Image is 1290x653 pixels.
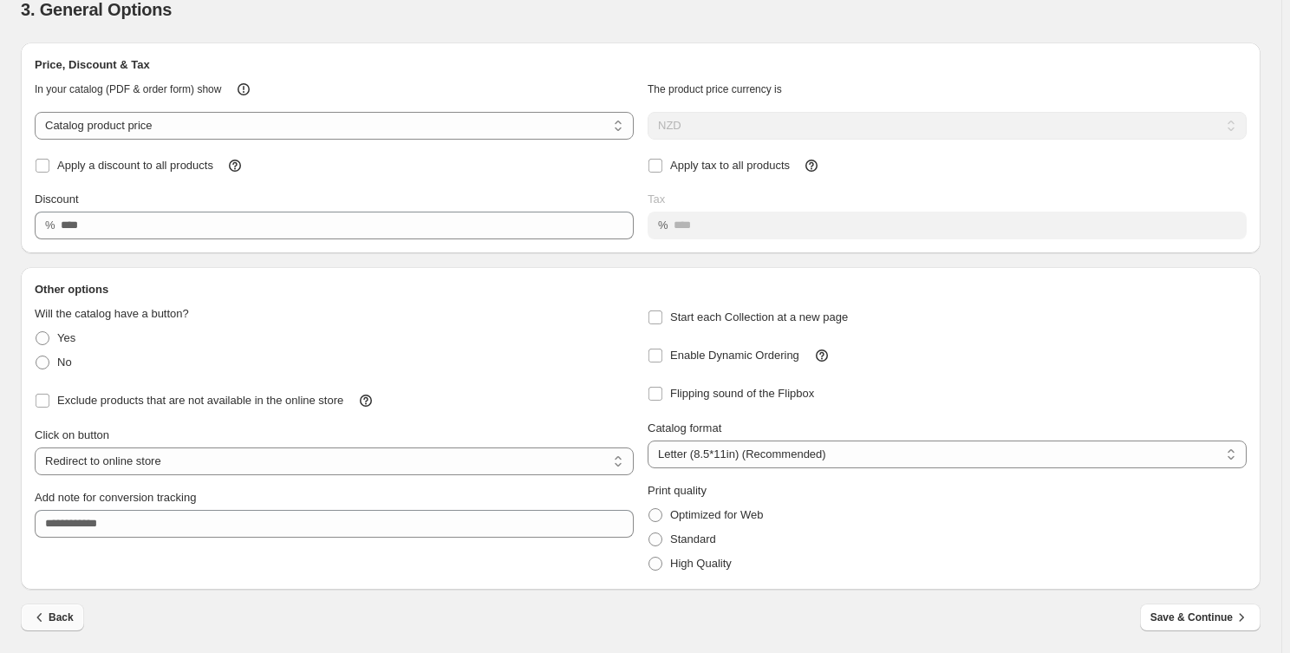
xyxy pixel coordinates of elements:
h2: Price, Discount & Tax [35,56,1247,74]
button: Back [21,604,84,631]
span: Apply a discount to all products [57,159,213,172]
span: Will the catalog have a button? [35,307,189,320]
span: Discount [35,193,79,206]
span: Tax [648,193,665,206]
span: Print quality [648,484,707,497]
span: Exclude products that are not available in the online store [57,394,343,407]
span: Save & Continue [1150,609,1250,626]
span: In your catalog (PDF & order form) show [35,83,221,95]
span: Start each Collection at a new page [670,310,848,323]
span: Add note for conversion tracking [35,491,196,504]
span: Apply tax to all products [670,159,790,172]
span: High Quality [670,557,732,570]
button: Save & Continue [1140,604,1261,631]
span: Enable Dynamic Ordering [670,349,799,362]
span: Click on button [35,428,109,441]
span: The product price currency is [648,83,782,95]
span: % [45,219,55,232]
span: % [658,219,668,232]
span: Yes [57,331,75,344]
span: No [57,356,72,369]
span: Optimized for Web [670,508,763,521]
span: Flipping sound of the Flipbox [670,387,814,400]
span: Standard [670,532,716,545]
h2: Other options [35,281,1247,298]
span: Catalog format [648,421,721,434]
span: Back [31,609,74,626]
